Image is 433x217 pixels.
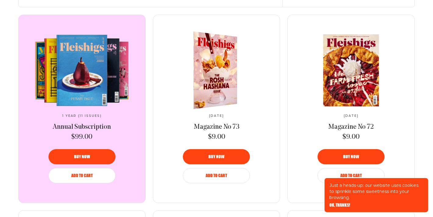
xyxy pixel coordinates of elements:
[300,34,402,106] a: Magazine No 72Magazine No 72
[328,124,374,131] span: Magazine No 72
[183,149,250,164] button: Buy now
[48,149,115,164] button: Buy now
[53,123,111,132] a: Annual Subscription
[340,173,362,178] span: Add to Cart
[208,155,224,159] span: Buy now
[31,34,133,106] img: Annual Subscription
[206,173,227,178] span: Add to Cart
[53,124,111,131] span: Annual Subscription
[329,182,423,201] p: Just a heads-up: our website uses cookies to sprinkle some sweetness into your browsing.
[329,203,350,207] button: OK, THANKS!
[71,133,92,142] span: $99.00
[62,114,102,118] span: 1 Year (11 Issues)
[166,34,268,106] a: Magazine No 73Magazine No 73
[48,168,115,183] button: Add to Cart
[71,173,93,178] span: Add to Cart
[344,114,359,118] span: [DATE]
[208,133,225,142] span: $9.00
[318,149,385,164] button: Buy now
[328,123,374,132] a: Magazine No 72
[194,124,240,131] span: Magazine No 73
[194,123,240,132] a: Magazine No 73
[171,29,251,112] img: Magazine No 73
[342,133,360,142] span: $9.00
[74,155,90,159] span: Buy now
[209,114,224,118] span: [DATE]
[343,155,359,159] span: Buy now
[172,29,252,112] img: Magazine No 73
[31,34,133,106] a: Annual SubscriptionAnnual Subscription
[183,168,250,183] button: Add to Cart
[318,168,385,183] button: Add to Cart
[300,34,402,106] img: Magazine No 72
